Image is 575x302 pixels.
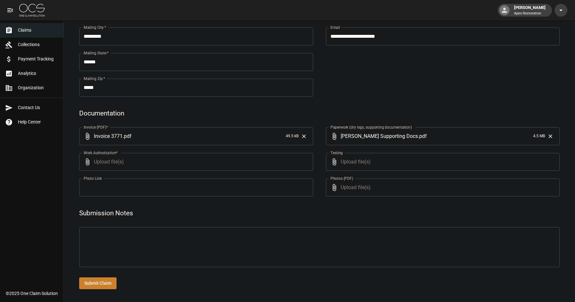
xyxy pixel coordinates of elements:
[18,27,58,34] span: Claims
[418,132,427,140] span: . pdf
[84,176,102,181] label: Photo Link
[18,119,58,125] span: Help Center
[94,132,123,140] span: Invoice 3771
[341,132,418,140] span: [PERSON_NAME] Supporting Docs
[84,150,118,155] label: Work Authorization*
[286,133,299,139] span: 49.5 kB
[94,153,296,171] span: Upload file(s)
[84,25,106,30] label: Mailing City
[533,133,545,139] span: 4.5 MB
[341,179,543,196] span: Upload file(s)
[18,84,58,91] span: Organization
[18,70,58,77] span: Analytics
[84,124,108,130] label: Invoice (PDF)*
[18,56,58,62] span: Payment Tracking
[6,290,58,297] div: © 2025 One Claim Solution
[123,132,132,140] span: . pdf
[84,76,105,81] label: Mailing Zip
[18,41,58,48] span: Collections
[341,153,543,171] span: Upload file(s)
[299,131,309,141] button: Clear
[84,50,109,56] label: Mailing State
[511,4,548,16] div: [PERSON_NAME]
[330,124,412,130] label: Paperwork (dry logs, supporting documentation)
[4,4,17,17] button: open drawer
[514,11,546,16] p: Apex Restoration
[19,4,45,17] img: ocs-logo-white-transparent.png
[330,150,343,155] label: Testing
[330,25,340,30] label: Email
[18,104,58,111] span: Contact Us
[330,176,353,181] label: Photos (PDF)
[546,131,555,141] button: Clear
[79,277,117,289] button: Submit Claim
